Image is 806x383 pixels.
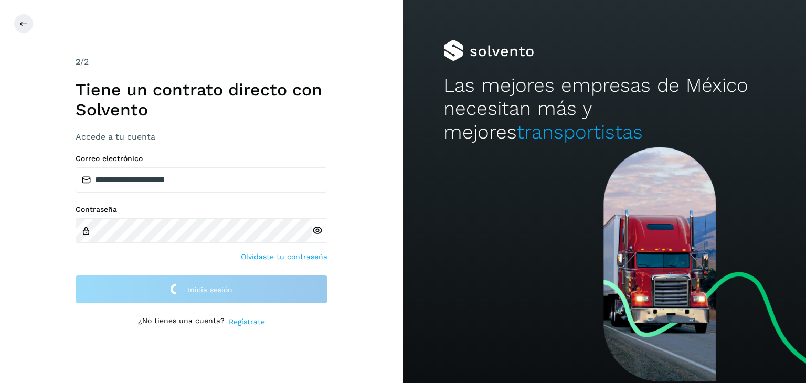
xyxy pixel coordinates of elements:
span: 2 [76,57,80,67]
div: /2 [76,56,327,68]
label: Contraseña [76,205,327,214]
span: transportistas [517,121,643,143]
a: Olvidaste tu contraseña [241,251,327,262]
a: Regístrate [229,316,265,327]
button: Inicia sesión [76,275,327,304]
h3: Accede a tu cuenta [76,132,327,142]
label: Correo electrónico [76,154,327,163]
p: ¿No tienes una cuenta? [138,316,225,327]
h1: Tiene un contrato directo con Solvento [76,80,327,120]
span: Inicia sesión [188,286,232,293]
h2: Las mejores empresas de México necesitan más y mejores [443,74,766,144]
